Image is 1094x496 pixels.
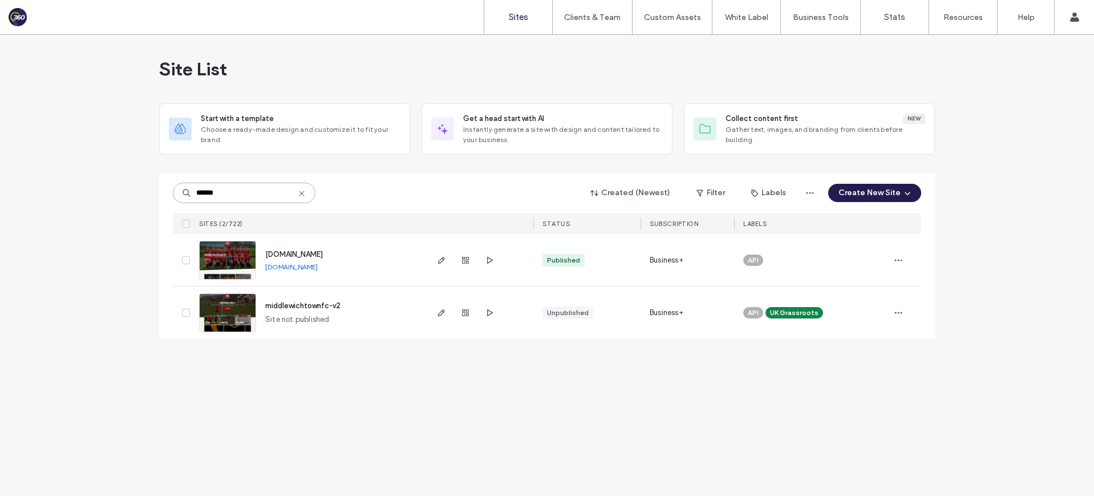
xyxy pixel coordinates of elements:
span: Gather text, images, and branding from clients before building. [726,124,925,145]
span: Collect content first [726,113,798,124]
button: Created (Newest) [581,184,680,202]
span: Site List [159,58,227,80]
span: Get a head start with AI [463,113,544,124]
button: Labels [741,184,796,202]
button: Create New Site [828,184,921,202]
label: Clients & Team [564,13,621,22]
label: Custom Assets [644,13,701,22]
span: SUBSCRIPTION [650,220,698,228]
label: White Label [725,13,768,22]
label: Stats [884,12,905,22]
label: Sites [509,12,528,22]
span: API [748,255,759,265]
span: Help [26,8,50,18]
span: SITES (2/722) [199,220,243,228]
span: Business+ [650,255,683,266]
div: Collect content firstNewGather text, images, and branding from clients before building. [684,103,935,155]
span: Choose a ready-made design and customize it to fit your brand. [201,124,400,145]
div: Get a head start with AIInstantly generate a site with design and content tailored to your business. [422,103,672,155]
div: New [903,114,925,124]
div: Published [547,255,580,265]
a: middlewichtownfc-v2 [265,301,341,310]
span: Start with a template [201,113,274,124]
span: STATUS [542,220,570,228]
span: LABELS [743,220,767,228]
label: Business Tools [793,13,849,22]
label: Resources [943,13,983,22]
div: Unpublished [547,308,589,318]
label: Help [1018,13,1035,22]
span: Instantly generate a site with design and content tailored to your business. [463,124,663,145]
span: API [748,308,759,318]
button: Filter [685,184,736,202]
a: [DOMAIN_NAME] [265,250,323,259]
span: Site not published [265,314,330,325]
span: Business+ [650,307,683,318]
span: UK Grassroots [770,308,819,318]
a: [DOMAIN_NAME] [265,263,318,271]
div: Start with a templateChoose a ready-made design and customize it to fit your brand. [159,103,410,155]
